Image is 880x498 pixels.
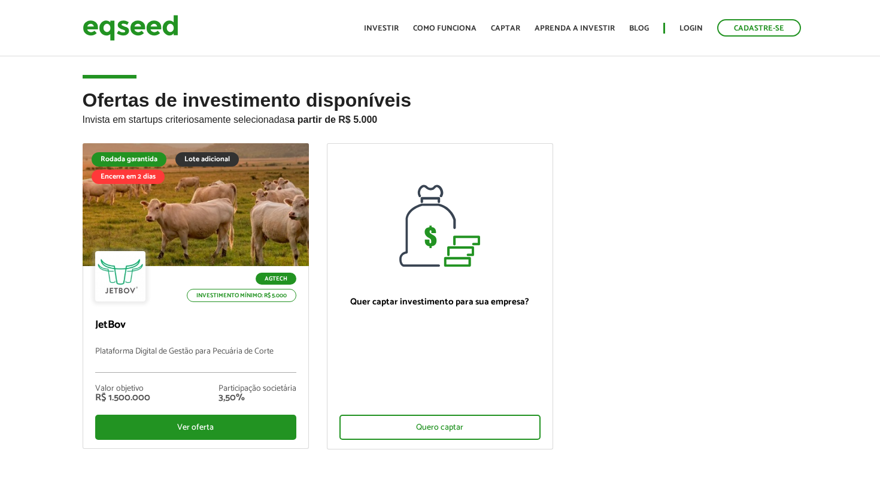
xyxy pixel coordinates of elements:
[629,25,649,32] a: Blog
[187,289,296,302] p: Investimento mínimo: R$ 5.000
[219,385,296,393] div: Participação societária
[339,415,541,440] div: Quero captar
[83,90,798,143] h2: Ofertas de investimento disponíveis
[95,319,296,332] p: JetBov
[92,170,165,184] div: Encerra em 2 dias
[327,143,553,449] a: Quer captar investimento para sua empresa? Quero captar
[83,111,798,125] p: Invista em startups criteriosamente selecionadas
[92,152,166,167] div: Rodada garantida
[83,143,309,449] a: Rodada garantida Lote adicional Encerra em 2 dias Agtech Investimento mínimo: R$ 5.000 JetBov Pla...
[364,25,399,32] a: Investir
[413,25,477,32] a: Como funciona
[95,385,150,393] div: Valor objetivo
[679,25,703,32] a: Login
[219,393,296,403] div: 3,50%
[95,347,296,373] p: Plataforma Digital de Gestão para Pecuária de Corte
[717,19,801,37] a: Cadastre-se
[491,25,520,32] a: Captar
[95,415,296,440] div: Ver oferta
[339,297,541,307] p: Quer captar investimento para sua empresa?
[95,393,150,403] div: R$ 1.500.000
[83,12,178,44] img: EqSeed
[256,273,296,285] p: Agtech
[289,114,377,125] strong: a partir de R$ 5.000
[535,25,615,32] a: Aprenda a investir
[175,152,239,167] div: Lote adicional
